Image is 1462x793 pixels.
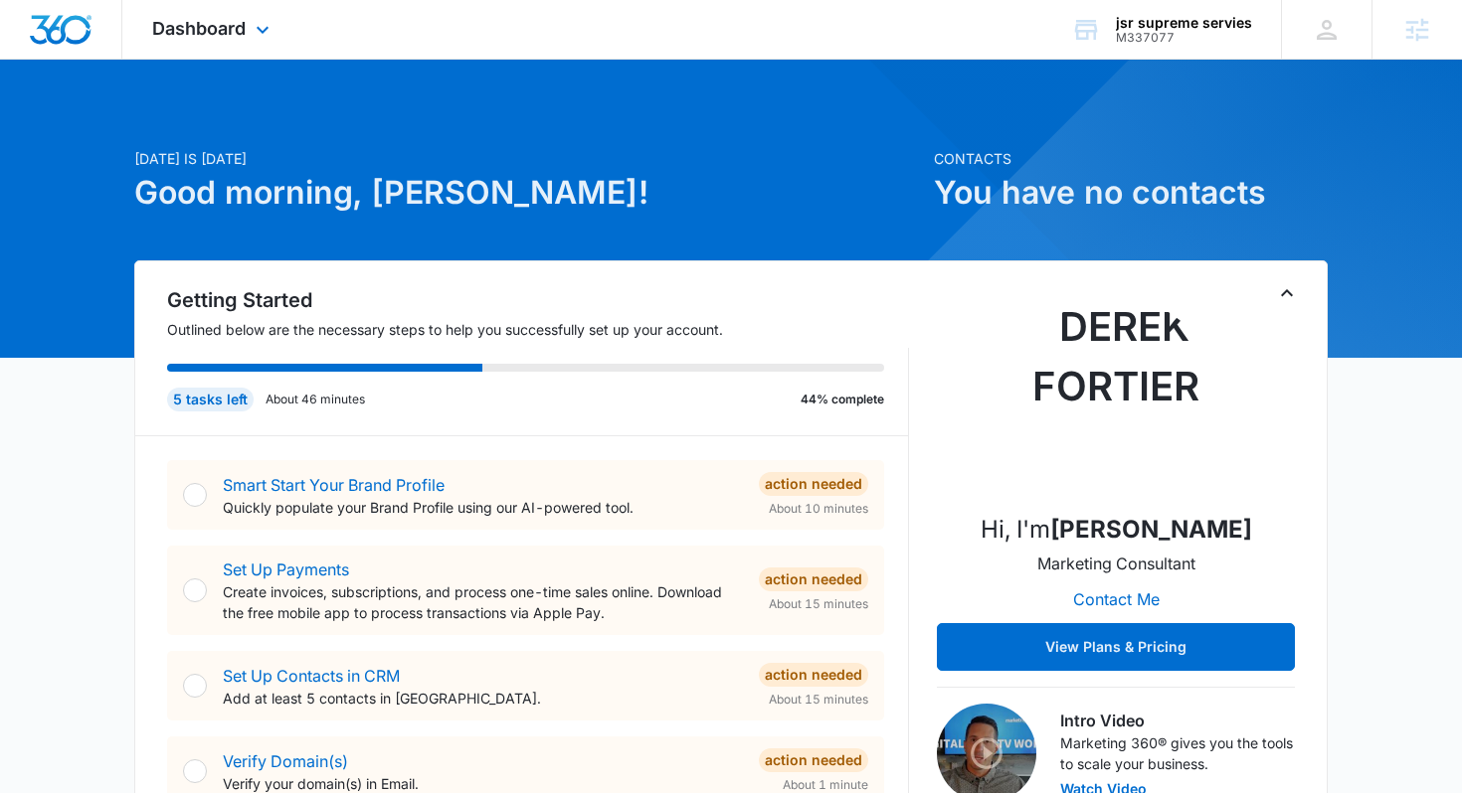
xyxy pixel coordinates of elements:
[152,18,246,39] span: Dashboard
[937,623,1295,671] button: View Plans & Pricing
[266,391,365,408] p: About 46 minutes
[1016,297,1215,496] img: Derek Fortier
[1037,552,1195,575] p: Marketing Consultant
[1116,15,1252,31] div: account name
[801,391,884,408] p: 44% complete
[223,475,445,495] a: Smart Start Your Brand Profile
[934,148,1328,169] p: Contacts
[167,319,909,340] p: Outlined below are the necessary steps to help you successfully set up your account.
[223,688,743,709] p: Add at least 5 contacts in [GEOGRAPHIC_DATA].
[134,148,922,169] p: [DATE] is [DATE]
[54,115,70,131] img: tab_domain_overview_orange.svg
[769,691,868,709] span: About 15 minutes
[220,117,335,130] div: Keywords by Traffic
[32,32,48,48] img: logo_orange.svg
[134,169,922,217] h1: Good morning, [PERSON_NAME]!
[1060,709,1295,732] h3: Intro Video
[223,497,743,518] p: Quickly populate your Brand Profile using our AI-powered tool.
[1275,281,1299,305] button: Toggle Collapse
[167,388,254,411] div: 5 tasks left
[52,52,219,68] div: Domain: [DOMAIN_NAME]
[759,472,868,496] div: Action Needed
[223,751,348,771] a: Verify Domain(s)
[769,595,868,613] span: About 15 minutes
[934,169,1328,217] h1: You have no contacts
[1053,575,1180,623] button: Contact Me
[981,512,1252,548] p: Hi, I'm
[1116,31,1252,45] div: account id
[759,663,868,687] div: Action Needed
[223,559,349,579] a: Set Up Payments
[167,285,909,315] h2: Getting Started
[223,581,743,623] p: Create invoices, subscriptions, and process one-time sales online. Download the free mobile app t...
[76,117,178,130] div: Domain Overview
[1050,515,1252,544] strong: [PERSON_NAME]
[759,748,868,772] div: Action Needed
[769,500,868,518] span: About 10 minutes
[1060,732,1295,774] p: Marketing 360® gives you the tools to scale your business.
[759,567,868,591] div: Action Needed
[32,52,48,68] img: website_grey.svg
[56,32,97,48] div: v 4.0.25
[223,666,400,686] a: Set Up Contacts in CRM
[198,115,214,131] img: tab_keywords_by_traffic_grey.svg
